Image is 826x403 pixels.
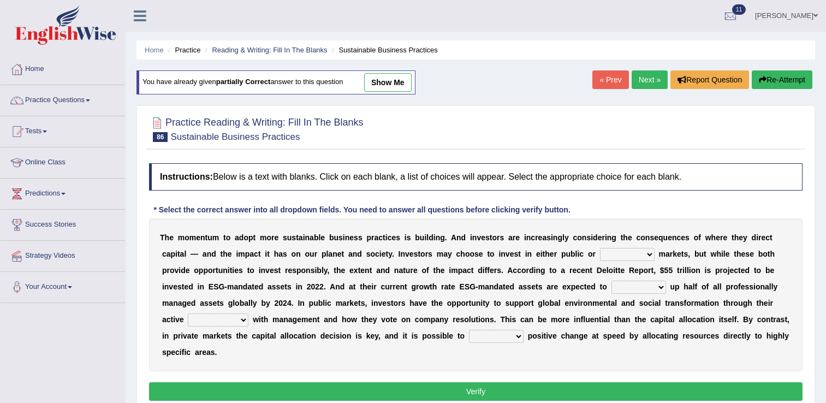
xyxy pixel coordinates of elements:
button: Verify [149,382,803,401]
b: e [668,233,672,242]
b: e [723,233,727,242]
b: s [407,233,411,242]
a: Tests [1,116,125,144]
b: n [332,250,337,258]
b: i [433,233,436,242]
b: t [518,250,521,258]
b: p [561,250,566,258]
b: a [310,233,314,242]
b: y [388,250,392,258]
b: s [685,233,690,242]
b: I [399,250,401,258]
b: a [665,250,670,258]
b: u [207,233,212,242]
b: c [573,233,577,242]
b: o [305,250,310,258]
b: m [437,250,443,258]
b: p [322,250,326,258]
b: u [566,250,571,258]
a: Strategy Videos [1,241,125,268]
b: o [243,233,248,242]
b: i [424,233,426,242]
b: l [326,250,328,258]
b: e [677,250,681,258]
b: s [428,250,432,258]
b: s [274,266,278,275]
b: a [249,250,254,258]
button: Report Question [670,70,749,89]
b: t [230,266,233,275]
b: u [663,233,668,242]
b: r [758,233,761,242]
b: o [185,233,189,242]
b: e [681,233,685,242]
b: h [736,250,741,258]
b: n [200,233,205,242]
b: d [752,233,757,242]
b: m [260,233,266,242]
b: o [640,233,645,242]
b: t [734,250,736,258]
b: t [341,250,344,258]
b: c [378,233,383,242]
b: e [628,233,632,242]
b: s [292,233,296,242]
b: a [180,250,185,258]
b: n [207,250,212,258]
b: n [223,266,228,275]
a: Home [145,46,164,54]
b: c [375,250,379,258]
b: n [305,233,310,242]
b: b [329,233,334,242]
b: m [238,250,245,258]
b: q [658,233,663,242]
b: i [721,250,723,258]
b: t [681,250,684,258]
b: y [743,233,747,242]
b: e [391,233,396,242]
b: e [536,250,540,258]
b: l [723,250,726,258]
b: c [676,233,681,242]
h2: Practice Reading & Writing: Fill In The Blanks [149,115,364,142]
a: Your Account [1,272,125,299]
b: o [292,250,296,258]
b: t [383,233,385,242]
b: b [415,233,420,242]
b: h [623,233,628,242]
b: e [716,233,720,242]
b: c [765,233,770,242]
b: b [694,250,699,258]
b: u [310,250,314,258]
a: Online Class [1,147,125,175]
b: p [248,233,253,242]
b: i [591,233,593,242]
b: o [420,250,425,258]
b: o [370,250,375,258]
a: Success Stories [1,210,125,237]
b: m [178,233,185,242]
b: e [270,266,274,275]
b: A [451,233,456,242]
b: i [577,250,579,258]
b: u [334,233,338,242]
b: a [203,250,207,258]
b: a [542,233,546,242]
b: c [636,233,640,242]
b: a [508,233,513,242]
b: y [564,233,569,242]
b: e [228,250,232,258]
b: b [571,250,575,258]
b: h [734,233,739,242]
b: t [704,250,706,258]
b: t [385,250,388,258]
b: e [598,233,602,242]
b: s [283,250,287,258]
b: t [216,266,218,275]
b: i [175,250,177,258]
b: e [320,233,325,242]
b: u [287,233,292,242]
b: i [605,233,607,242]
b: d [357,250,362,258]
b: a [374,233,378,242]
